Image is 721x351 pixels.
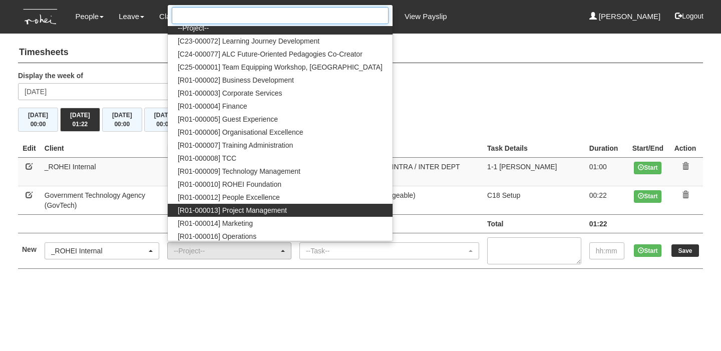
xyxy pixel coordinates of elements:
button: --Project-- [167,242,291,259]
label: Display the week of [18,71,83,81]
span: [R01-000007] Training Administration [178,140,293,150]
span: [R01-000012] People Excellence [178,192,280,202]
span: [R01-000010] ROHEI Foundation [178,179,281,189]
span: [R01-000014] Marketing [178,218,253,228]
span: [R01-000013] Project Management [178,205,287,215]
span: 00:00 [156,121,172,128]
div: _ROHEI Internal [51,246,147,256]
span: [C24-000077] ALC Future-Oriented Pedagogies Co-Creator [178,49,363,59]
label: New [22,244,37,254]
td: [R01-000013] Project Management [163,157,295,186]
input: hh:mm [589,242,624,259]
button: Logout [668,4,710,28]
th: Start/End [628,139,667,158]
a: Claims [159,5,187,28]
td: Government Technology Agency (GovTech) [41,186,163,214]
span: [R01-000002] Business Development [178,75,294,85]
div: --Project-- [174,246,279,256]
button: Start [634,162,661,174]
span: 01:22 [73,121,88,128]
span: 00:00 [114,121,130,128]
h4: Timesheets [18,43,703,63]
th: Task Details [483,139,585,158]
td: 00:22 [585,186,628,214]
th: Edit [18,139,41,158]
span: [R01-000005] Guest Experience [178,114,278,124]
button: [DATE]00:00 [102,108,142,132]
span: [R01-000003] Corporate Services [178,88,282,98]
button: _ROHEI Internal [45,242,159,259]
button: --Task-- [299,242,479,259]
td: [O23-003770] GovTech - ELP Discovery Phase [163,186,295,214]
th: Duration [585,139,628,158]
button: Start [634,190,661,203]
td: 01:00 [585,157,628,186]
input: Search [172,7,389,24]
a: View Payslip [405,5,447,28]
span: [R01-000008] TCC [178,153,236,163]
span: [R01-000009] Technology Management [178,166,300,176]
td: 1-1 [PERSON_NAME] [483,157,585,186]
span: [R01-000004] Finance [178,101,247,111]
a: Leave [119,5,144,28]
input: Save [671,244,699,257]
span: [R01-000016] Operations [178,231,256,241]
a: People [75,5,104,28]
div: --Task-- [306,246,467,256]
td: C18 Setup [483,186,585,214]
td: 01:22 [585,214,628,233]
button: Start [634,244,661,257]
th: Project [163,139,295,158]
button: [DATE]01:22 [60,108,100,132]
th: Action [667,139,703,158]
th: Client [41,139,163,158]
span: [C23-000072] Learning Journey Development [178,36,319,46]
button: [DATE]00:00 [144,108,184,132]
span: 00:00 [31,121,46,128]
div: Timesheet Week Summary [18,108,703,132]
span: [R01-000006] Organisational Excellence [178,127,303,137]
span: --Project-- [178,23,209,33]
span: [C25-000001] Team Equipping Workshop, [GEOGRAPHIC_DATA] [178,62,383,72]
a: [PERSON_NAME] [589,5,661,28]
b: Total [487,220,503,228]
td: _ROHEI Internal [41,157,163,186]
button: [DATE]00:00 [18,108,58,132]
